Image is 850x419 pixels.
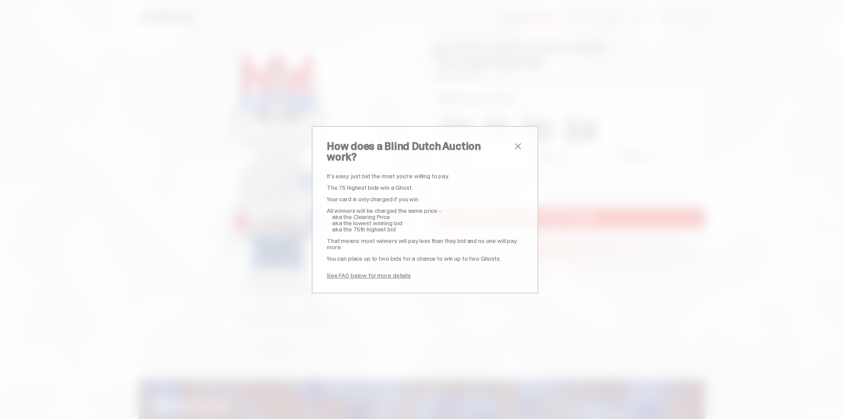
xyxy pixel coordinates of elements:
span: aka the Clearing Price [332,213,390,221]
p: You can place up to two bids for a chance to win up to two Ghosts. [327,255,523,262]
p: That means: most winners will pay less than they bid and no one will pay more. [327,238,523,250]
a: See FAQ below for more details [327,271,411,279]
h2: How does a Blind Dutch Auction work? [327,141,513,162]
button: close [513,141,523,152]
p: All winners will be charged the same price - [327,208,523,214]
span: aka the 75th highest bid [332,225,396,233]
p: The 75 highest bids win a Ghost. [327,184,523,191]
p: It’s easy: just bid the most you’re willing to pay. [327,173,523,179]
span: aka the lowest winning bid [332,219,402,227]
p: Your card is only charged if you win. [327,196,523,202]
